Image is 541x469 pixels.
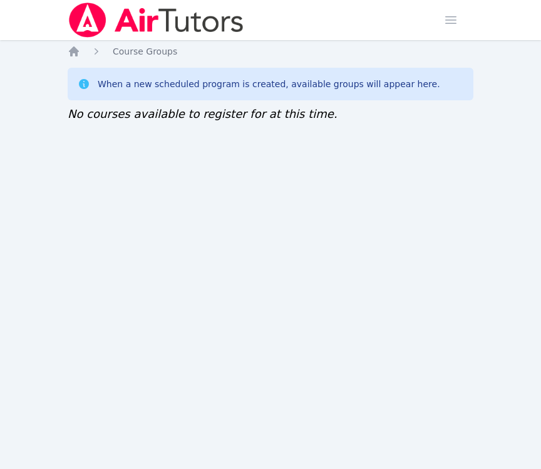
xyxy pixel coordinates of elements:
[68,45,473,58] nav: Breadcrumb
[68,107,337,120] span: No courses available to register for at this time.
[98,78,440,90] div: When a new scheduled program is created, available groups will appear here.
[113,45,177,58] a: Course Groups
[113,46,177,56] span: Course Groups
[68,3,245,38] img: Air Tutors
